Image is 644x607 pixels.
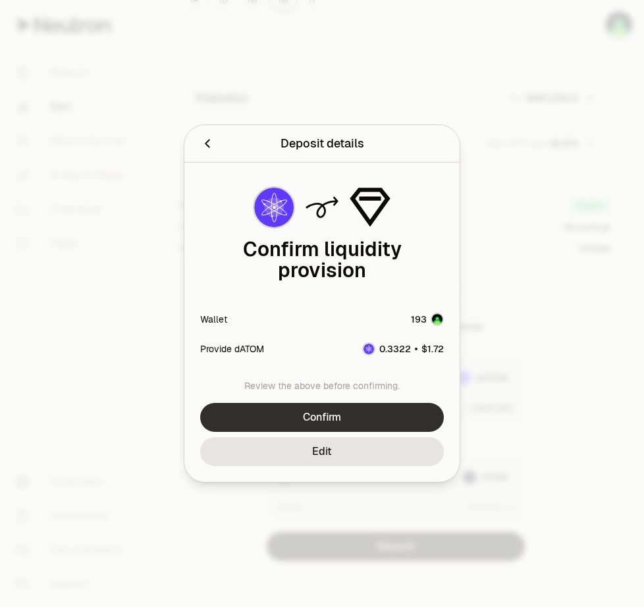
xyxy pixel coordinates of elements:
[432,314,443,325] img: Account Image
[411,313,427,326] div: 193
[200,342,264,356] div: Provide dATOM
[200,437,444,466] button: Edit
[200,239,444,281] div: Confirm liquidity provision
[200,134,215,153] button: Back
[411,313,444,326] button: 193Account Image
[200,313,227,326] div: Wallet
[363,344,374,354] img: dATOM Logo
[200,379,444,392] div: Review the above before confirming.
[281,134,364,153] div: Deposit details
[200,403,444,432] button: Confirm
[254,188,294,227] img: dATOM Logo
